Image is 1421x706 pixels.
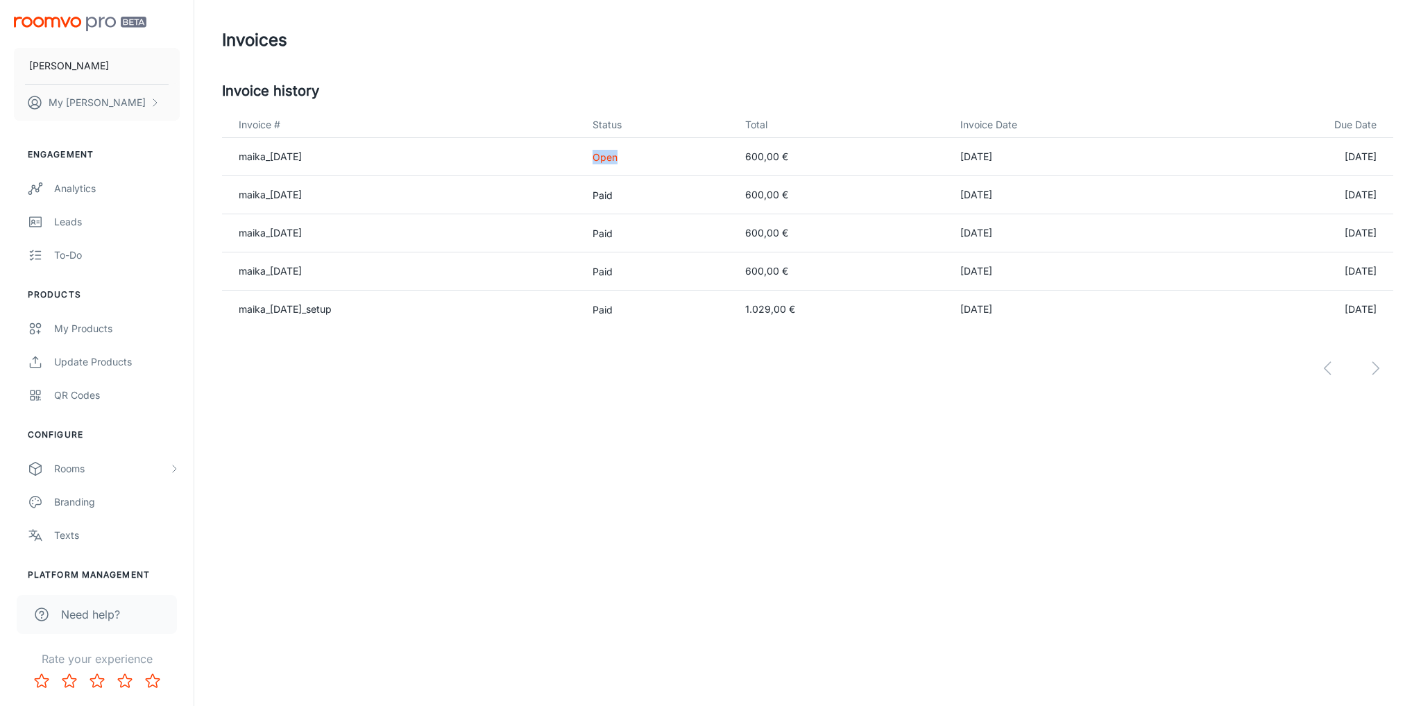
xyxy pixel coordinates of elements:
p: [PERSON_NAME] [29,58,109,74]
div: Update Products [54,354,180,370]
p: Paid [593,188,723,203]
p: Paid [593,226,723,241]
td: [DATE] [949,214,1184,252]
td: [DATE] [949,252,1184,291]
h1: Invoices [222,28,287,53]
button: [PERSON_NAME] [14,48,180,84]
td: [DATE] [949,291,1184,329]
div: My Products [54,321,180,336]
td: 600,00 € [734,138,949,176]
h5: Invoice history [222,80,1393,101]
td: 1.029,00 € [734,291,949,329]
td: [DATE] [1184,176,1393,214]
th: Due Date [1184,112,1393,138]
td: 600,00 € [734,214,949,252]
td: [DATE] [1184,214,1393,252]
a: maika_[DATE] [239,150,302,162]
a: maika_[DATE] [239,265,302,277]
th: Invoice Date [949,112,1184,138]
th: Invoice # [222,112,581,138]
div: QR Codes [54,388,180,403]
td: 600,00 € [734,252,949,291]
div: To-do [54,248,180,263]
th: Total [734,112,949,138]
button: My [PERSON_NAME] [14,85,180,121]
p: Open [593,150,723,164]
div: Analytics [54,181,180,196]
a: maika_[DATE] [239,189,302,200]
td: [DATE] [1184,291,1393,329]
th: Status [581,112,734,138]
td: 600,00 € [734,176,949,214]
div: Leads [54,214,180,230]
a: maika_[DATE] [239,227,302,239]
p: Paid [593,302,723,317]
td: [DATE] [1184,252,1393,291]
img: Roomvo PRO Beta [14,17,146,31]
p: Paid [593,264,723,279]
td: [DATE] [1184,138,1393,176]
td: [DATE] [949,176,1184,214]
p: My [PERSON_NAME] [49,95,146,110]
td: [DATE] [949,138,1184,176]
a: maika_[DATE]_setup [239,303,332,315]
